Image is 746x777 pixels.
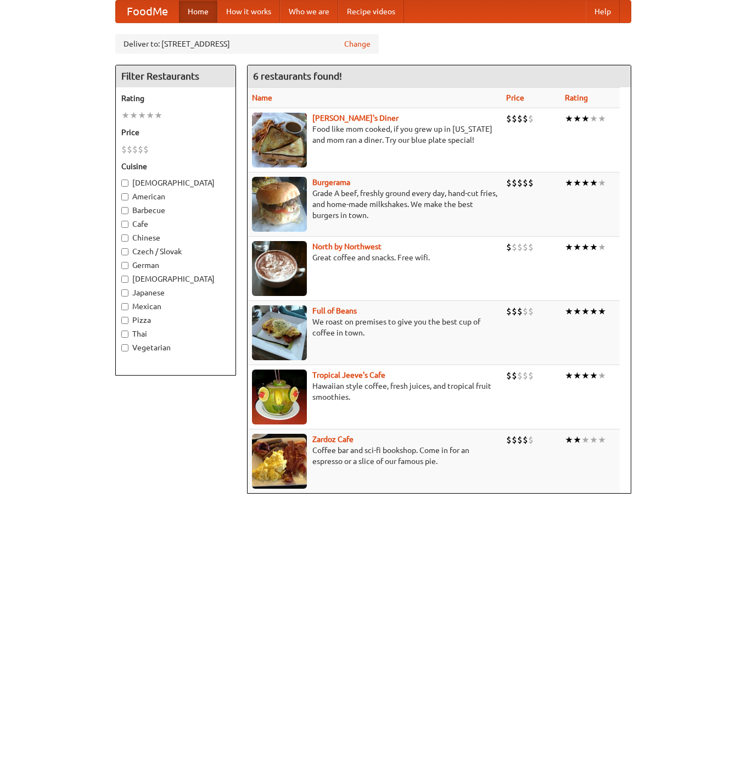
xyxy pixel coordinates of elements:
[338,1,404,23] a: Recipe videos
[590,434,598,446] li: ★
[581,241,590,253] li: ★
[573,305,581,317] li: ★
[121,109,130,121] li: ★
[121,315,230,326] label: Pizza
[143,143,149,155] li: $
[252,370,307,424] img: jeeves.jpg
[121,317,128,324] input: Pizza
[312,306,357,315] a: Full of Beans
[528,177,534,189] li: $
[116,1,179,23] a: FoodMe
[252,381,497,403] p: Hawaiian style coffee, fresh juices, and tropical fruit smoothies.
[506,113,512,125] li: $
[506,177,512,189] li: $
[512,305,517,317] li: $
[121,342,230,353] label: Vegetarian
[598,370,606,382] li: ★
[565,177,573,189] li: ★
[581,370,590,382] li: ★
[517,434,523,446] li: $
[121,143,127,155] li: $
[581,305,590,317] li: ★
[252,93,272,102] a: Name
[523,370,528,382] li: $
[138,109,146,121] li: ★
[121,93,230,104] h5: Rating
[312,242,382,251] a: North by Northwest
[312,371,385,379] a: Tropical Jeeve's Cafe
[121,303,128,310] input: Mexican
[528,434,534,446] li: $
[565,93,588,102] a: Rating
[581,177,590,189] li: ★
[590,241,598,253] li: ★
[573,434,581,446] li: ★
[581,434,590,446] li: ★
[517,241,523,253] li: $
[280,1,338,23] a: Who we are
[121,219,230,230] label: Cafe
[121,205,230,216] label: Barbecue
[121,127,230,138] h5: Price
[252,252,497,263] p: Great coffee and snacks. Free wifi.
[121,344,128,351] input: Vegetarian
[115,34,379,54] div: Deliver to: [STREET_ADDRESS]
[121,232,230,243] label: Chinese
[132,143,138,155] li: $
[121,328,230,339] label: Thai
[116,65,235,87] h4: Filter Restaurants
[598,305,606,317] li: ★
[121,180,128,187] input: [DEMOGRAPHIC_DATA]
[528,305,534,317] li: $
[523,241,528,253] li: $
[121,289,128,297] input: Japanese
[565,434,573,446] li: ★
[252,241,307,296] img: north.jpg
[121,273,230,284] label: [DEMOGRAPHIC_DATA]
[517,113,523,125] li: $
[573,370,581,382] li: ★
[528,241,534,253] li: $
[312,435,354,444] a: Zardoz Cafe
[252,434,307,489] img: zardoz.jpg
[121,248,128,255] input: Czech / Slovak
[121,191,230,202] label: American
[512,434,517,446] li: $
[512,241,517,253] li: $
[312,114,399,122] a: [PERSON_NAME]'s Diner
[598,113,606,125] li: ★
[590,370,598,382] li: ★
[217,1,280,23] a: How it works
[121,177,230,188] label: [DEMOGRAPHIC_DATA]
[252,188,497,221] p: Grade A beef, freshly ground every day, hand-cut fries, and home-made milkshakes. We make the bes...
[154,109,162,121] li: ★
[252,113,307,167] img: sallys.jpg
[121,246,230,257] label: Czech / Slovak
[573,177,581,189] li: ★
[573,113,581,125] li: ★
[179,1,217,23] a: Home
[253,71,342,81] ng-pluralize: 6 restaurants found!
[121,221,128,228] input: Cafe
[598,241,606,253] li: ★
[598,177,606,189] li: ★
[121,207,128,214] input: Barbecue
[121,276,128,283] input: [DEMOGRAPHIC_DATA]
[590,305,598,317] li: ★
[312,178,350,187] a: Burgerama
[573,241,581,253] li: ★
[590,177,598,189] li: ★
[121,262,128,269] input: German
[252,124,497,146] p: Food like mom cooked, if you grew up in [US_STATE] and mom ran a diner. Try our blue plate special!
[590,113,598,125] li: ★
[565,241,573,253] li: ★
[523,434,528,446] li: $
[121,260,230,271] label: German
[517,305,523,317] li: $
[146,109,154,121] li: ★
